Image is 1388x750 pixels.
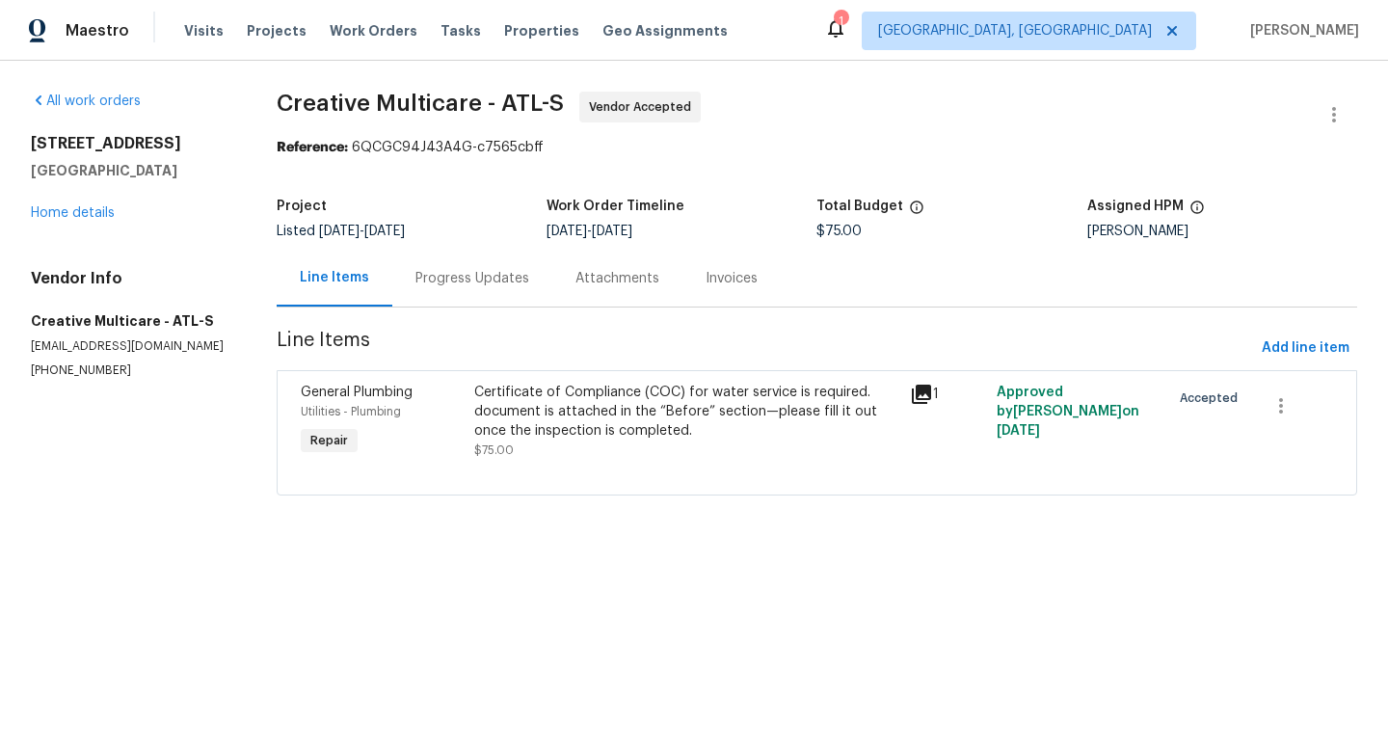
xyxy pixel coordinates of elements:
[997,424,1040,438] span: [DATE]
[592,225,632,238] span: [DATE]
[330,21,417,40] span: Work Orders
[1087,200,1184,213] h5: Assigned HPM
[997,386,1139,438] span: Approved by [PERSON_NAME] on
[301,406,401,417] span: Utilities - Plumbing
[300,268,369,287] div: Line Items
[706,269,758,288] div: Invoices
[878,21,1152,40] span: [GEOGRAPHIC_DATA], [GEOGRAPHIC_DATA]
[547,225,632,238] span: -
[910,383,985,406] div: 1
[575,269,659,288] div: Attachments
[547,200,684,213] h5: Work Order Timeline
[301,386,413,399] span: General Plumbing
[589,97,699,117] span: Vendor Accepted
[31,206,115,220] a: Home details
[31,311,230,331] h5: Creative Multicare - ATL-S
[66,21,129,40] span: Maestro
[474,383,897,441] div: Certificate of Compliance (COC) for water service is required. document is attached in the “Befor...
[277,225,405,238] span: Listed
[31,338,230,355] p: [EMAIL_ADDRESS][DOMAIN_NAME]
[31,362,230,379] p: [PHONE_NUMBER]
[303,431,356,450] span: Repair
[440,24,481,38] span: Tasks
[277,138,1357,157] div: 6QCGC94J43A4G-c7565cbff
[1262,336,1349,361] span: Add line item
[364,225,405,238] span: [DATE]
[277,200,327,213] h5: Project
[602,21,728,40] span: Geo Assignments
[1242,21,1359,40] span: [PERSON_NAME]
[834,12,847,31] div: 1
[184,21,224,40] span: Visits
[31,94,141,108] a: All work orders
[31,134,230,153] h2: [STREET_ADDRESS]
[31,161,230,180] h5: [GEOGRAPHIC_DATA]
[319,225,405,238] span: -
[504,21,579,40] span: Properties
[1189,200,1205,225] span: The hpm assigned to this work order.
[277,331,1254,366] span: Line Items
[909,200,924,225] span: The total cost of line items that have been proposed by Opendoor. This sum includes line items th...
[474,444,514,456] span: $75.00
[1180,388,1245,408] span: Accepted
[1087,225,1357,238] div: [PERSON_NAME]
[816,225,862,238] span: $75.00
[1254,331,1357,366] button: Add line item
[277,141,348,154] b: Reference:
[247,21,307,40] span: Projects
[31,269,230,288] h4: Vendor Info
[547,225,587,238] span: [DATE]
[277,92,564,115] span: Creative Multicare - ATL-S
[816,200,903,213] h5: Total Budget
[319,225,360,238] span: [DATE]
[415,269,529,288] div: Progress Updates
